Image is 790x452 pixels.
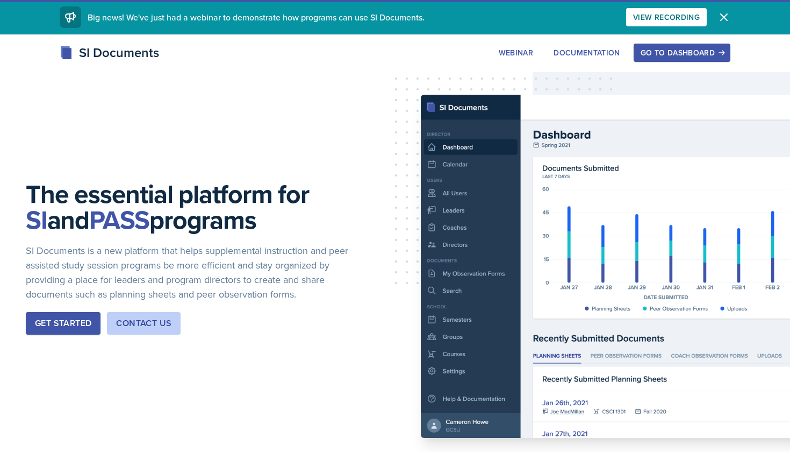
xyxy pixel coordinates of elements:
div: Get Started [35,317,91,330]
div: Webinar [499,48,533,57]
div: Contact Us [116,317,171,330]
button: Get Started [26,312,100,335]
span: Big news! We've just had a webinar to demonstrate how programs can use SI Documents. [88,11,425,23]
button: Webinar [492,44,540,62]
button: View Recording [626,8,707,26]
button: Documentation [547,44,627,62]
div: Documentation [554,48,620,57]
div: Go to Dashboard [641,48,723,57]
div: SI Documents [60,43,159,62]
button: Go to Dashboard [634,44,730,62]
div: View Recording [633,13,700,22]
button: Contact Us [107,312,181,335]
